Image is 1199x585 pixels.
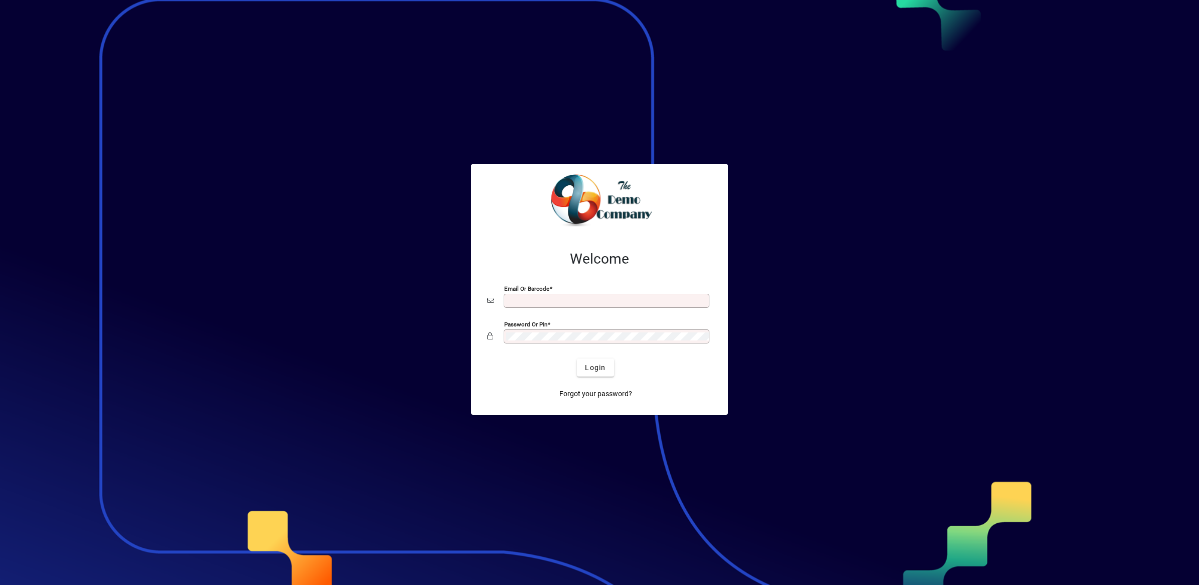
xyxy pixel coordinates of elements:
[559,389,632,399] span: Forgot your password?
[487,251,712,268] h2: Welcome
[585,363,606,373] span: Login
[555,385,636,403] a: Forgot your password?
[504,321,547,328] mat-label: Password or Pin
[504,285,549,292] mat-label: Email or Barcode
[577,359,614,377] button: Login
